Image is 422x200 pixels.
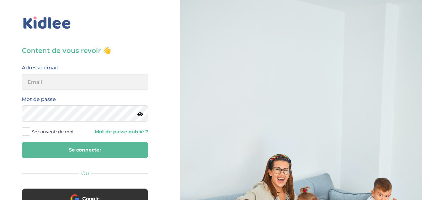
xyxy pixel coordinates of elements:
a: Mot de passe oublié ? [90,129,148,135]
span: Se souvenir de moi [32,127,74,136]
label: Adresse email [22,63,58,72]
img: logo_kidlee_bleu [22,15,72,31]
span: Ou [81,170,89,176]
label: Mot de passe [22,95,56,104]
input: Email [22,74,148,90]
button: Se connecter [22,142,148,158]
h3: Content de vous revoir 👋 [22,46,148,55]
